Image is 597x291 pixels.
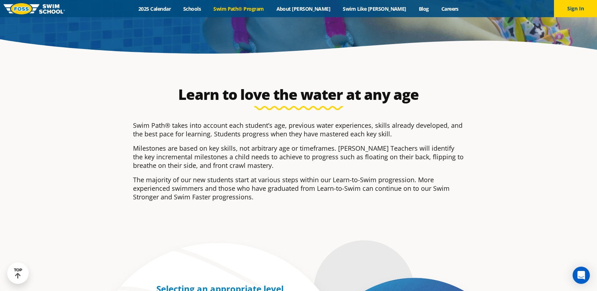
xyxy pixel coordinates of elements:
[270,5,337,12] a: About [PERSON_NAME]
[435,5,465,12] a: Careers
[14,268,22,279] div: TOP
[133,175,464,201] p: The majority of our new students start at various steps within our Learn-to-Swim progression. Mor...
[177,5,207,12] a: Schools
[133,121,464,138] p: Swim Path® takes into account each student’s age, previous water experiences, skills already deve...
[207,5,270,12] a: Swim Path® Program
[133,144,464,170] p: Milestones are based on key skills, not arbitrary age or timeframes. [PERSON_NAME] Teachers will ...
[132,5,177,12] a: 2025 Calendar
[4,3,65,14] img: FOSS Swim School Logo
[337,5,413,12] a: Swim Like [PERSON_NAME]
[412,5,435,12] a: Blog
[573,267,590,284] div: Open Intercom Messenger
[129,86,468,103] h2: Learn to love the water at any age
